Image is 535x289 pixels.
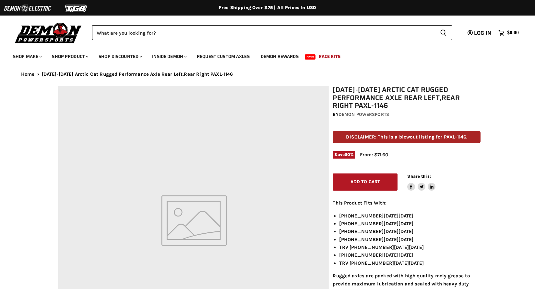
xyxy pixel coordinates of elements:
[192,50,255,63] a: Request Custom Axles
[333,86,481,110] h1: [DATE]-[DATE] Arctic Cat Rugged Performance Axle Rear Left,Rear Right PAXL-1146
[351,179,380,184] span: Add to cart
[47,50,92,63] a: Shop Product
[314,50,345,63] a: Race Kits
[147,50,191,63] a: Inside Demon
[333,173,398,191] button: Add to cart
[339,243,481,251] li: TRV [PHONE_NUMBER][DATE][DATE]
[360,152,388,158] span: From: $71.60
[52,2,101,15] img: TGB Logo 2
[495,28,522,38] a: $0.00
[333,199,481,207] p: This Product Fits With:
[256,50,303,63] a: Demon Rewards
[345,152,350,157] span: 60
[339,251,481,259] li: [PHONE_NUMBER][DATE][DATE]
[21,72,35,77] a: Home
[333,131,481,143] p: DISCLAIMER: This is a blowout listing for PAXL-1146.
[339,259,481,267] li: TRV [PHONE_NUMBER][DATE][DATE]
[3,2,52,15] img: Demon Electric Logo 2
[333,111,481,118] div: by
[407,173,435,191] aside: Share this:
[305,54,316,60] span: New!
[94,50,146,63] a: Shop Discounted
[8,72,527,77] nav: Breadcrumbs
[339,220,481,228] li: [PHONE_NUMBER][DATE][DATE]
[8,5,527,11] div: Free Shipping Over $75 | All Prices In USD
[474,29,491,37] span: Log in
[8,50,46,63] a: Shop Make
[407,174,431,179] span: Share this:
[8,47,517,63] ul: Main menu
[333,151,355,158] span: Save %
[339,228,481,235] li: [PHONE_NUMBER][DATE][DATE]
[435,25,452,40] button: Search
[92,25,435,40] input: Search
[465,30,495,36] a: Log in
[92,25,452,40] form: Product
[339,212,481,220] li: [PHONE_NUMBER][DATE][DATE]
[507,30,519,36] span: $0.00
[339,236,481,243] li: [PHONE_NUMBER][DATE][DATE]
[42,72,233,77] span: [DATE]-[DATE] Arctic Cat Rugged Performance Axle Rear Left,Rear Right PAXL-1146
[13,21,84,44] img: Demon Powersports
[339,112,389,117] a: Demon Powersports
